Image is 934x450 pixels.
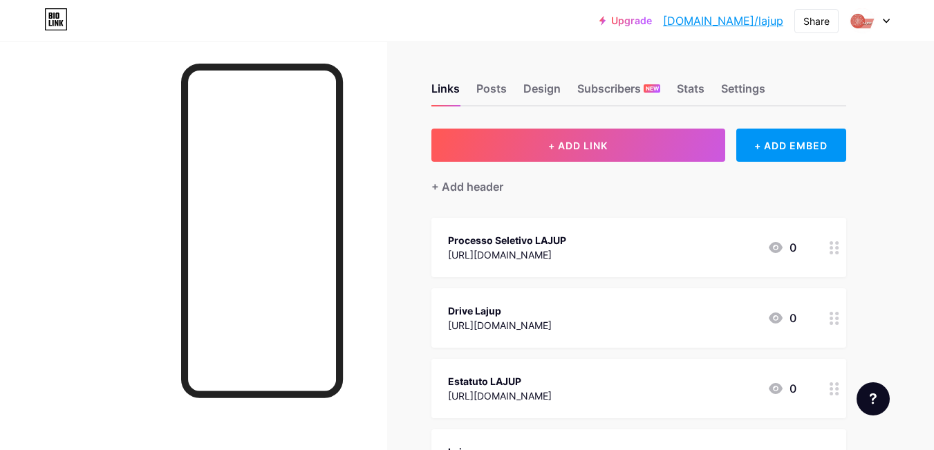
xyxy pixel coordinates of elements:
[476,80,507,105] div: Posts
[767,239,796,256] div: 0
[523,80,561,105] div: Design
[577,80,660,105] div: Subscribers
[803,14,830,28] div: Share
[767,380,796,397] div: 0
[431,80,460,105] div: Links
[599,15,652,26] a: Upgrade
[448,374,552,388] div: Estatuto LAJUP
[448,318,552,332] div: [URL][DOMAIN_NAME]
[646,84,659,93] span: NEW
[721,80,765,105] div: Settings
[448,303,552,318] div: Drive Lajup
[431,178,503,195] div: + Add header
[548,140,608,151] span: + ADD LINK
[448,388,552,403] div: [URL][DOMAIN_NAME]
[849,8,875,34] img: LAJUP
[767,310,796,326] div: 0
[663,12,783,29] a: [DOMAIN_NAME]/lajup
[677,80,704,105] div: Stats
[431,129,725,162] button: + ADD LINK
[448,233,566,247] div: Processo Seletivo LAJUP
[736,129,846,162] div: + ADD EMBED
[448,247,566,262] div: [URL][DOMAIN_NAME]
